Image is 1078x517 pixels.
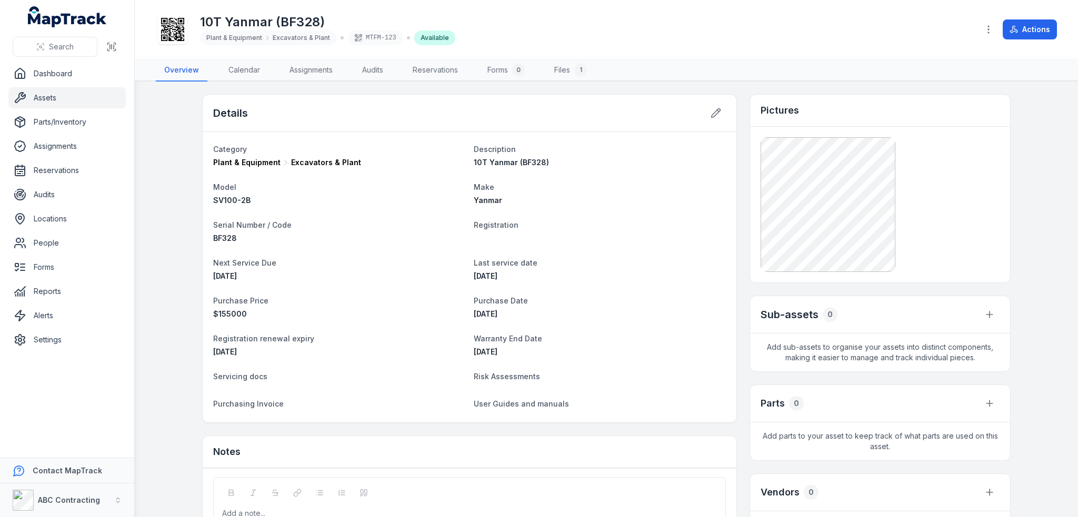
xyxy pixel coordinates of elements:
div: 1 [574,64,587,76]
h2: Sub-assets [761,307,819,322]
a: People [8,232,126,254]
span: Warranty End Date [474,334,542,343]
a: Assets [8,87,126,108]
a: Audits [8,184,126,205]
a: Reports [8,281,126,302]
button: Actions [1003,19,1057,39]
span: [DATE] [474,309,497,318]
span: BF328 [213,234,237,242]
a: Dashboard [8,63,126,84]
span: Purchase Price [213,296,268,305]
a: Settings [8,329,126,350]
strong: Contact MapTrack [33,466,102,475]
span: Excavators & Plant [273,34,330,42]
span: Plant & Equipment [206,34,262,42]
span: Plant & Equipment [213,157,281,168]
a: Forms [8,257,126,278]
h1: 10T Yanmar (BF328) [200,14,455,31]
a: Assignments [8,136,126,157]
time: 28/04/2026, 7:00:00 am [213,347,237,356]
span: Add sub-assets to organise your assets into distinct components, making it easier to manage and t... [750,333,1010,371]
span: Add parts to your asset to keep track of what parts are used on this asset. [750,422,1010,460]
h3: Notes [213,444,241,459]
div: Available [414,31,455,45]
span: Registration [474,220,518,229]
a: Files1 [546,59,595,82]
h3: Pictures [761,103,799,118]
time: 22/04/2025, 7:00:00 am [474,271,497,280]
span: [DATE] [213,347,237,356]
div: 0 [804,485,819,500]
a: MapTrack [28,6,107,27]
span: 155000 AUD [213,309,247,318]
span: Category [213,145,247,154]
h3: Parts [761,396,785,411]
a: Forms0 [479,59,533,82]
span: Model [213,183,236,191]
span: Excavators & Plant [291,157,361,168]
span: [DATE] [474,271,497,280]
div: 0 [789,396,804,411]
span: Risk Assessments [474,372,540,381]
span: User Guides and manuals [474,399,569,408]
a: Assignments [281,59,341,82]
div: MTFM-123 [348,31,403,45]
span: Purchase Date [474,296,528,305]
span: Description [474,145,516,154]
span: Next Service Due [213,258,276,267]
span: Servicing docs [213,372,267,381]
a: Audits [354,59,392,82]
a: Locations [8,208,126,229]
a: Parts/Inventory [8,111,126,133]
strong: ABC Contracting [38,495,100,504]
span: Last service date [474,258,537,267]
a: Alerts [8,305,126,326]
span: [DATE] [474,347,497,356]
a: Overview [156,59,207,82]
div: 0 [512,64,525,76]
button: Search [13,37,97,57]
time: 22/04/2026, 7:00:00 am [213,271,237,280]
h2: Details [213,106,248,120]
span: Yanmar [474,196,502,205]
time: 19/01/2025, 7:00:00 am [474,309,497,318]
a: Reservations [8,160,126,181]
h3: Vendors [761,485,800,500]
span: SV100-2B [213,196,251,205]
a: Calendar [220,59,268,82]
span: Make [474,183,494,191]
span: Purchasing Invoice [213,399,284,408]
div: 0 [823,307,837,322]
span: Serial Number / Code [213,220,292,229]
a: Reservations [404,59,466,82]
span: [DATE] [213,271,237,280]
span: Search [49,42,74,52]
time: 19/01/2028, 7:00:00 am [474,347,497,356]
span: Registration renewal expiry [213,334,314,343]
span: 10T Yanmar (BF328) [474,158,549,167]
